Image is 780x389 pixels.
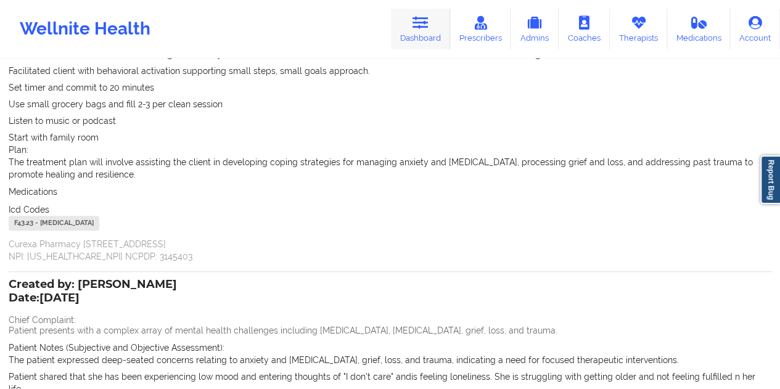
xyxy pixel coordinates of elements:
a: Therapists [610,9,667,49]
p: Date: [DATE] [9,290,177,306]
a: Medications [667,9,731,49]
p: Set timer and commit to 20 minutes [9,81,771,94]
p: Curexa Pharmacy [STREET_ADDRESS] NPI: [US_HEALTHCARE_NPI] NCPDP: 3145403 [9,238,771,263]
span: Chief Complaint: [9,315,76,325]
a: Admins [511,9,559,49]
span: Medications [9,187,57,197]
p: Patient presents with a complex array of mental health challenges including [MEDICAL_DATA], [MEDI... [9,324,771,337]
p: The treatment plan will involve assisting the client in developing coping strategies for managing... [9,156,771,181]
p: Facilitated client with behavioral activation supporting small steps, small goals approach. [9,65,771,77]
a: Report Bug [760,155,780,204]
a: Prescribers [450,9,511,49]
p: Start with family room [9,131,771,144]
div: Created by: [PERSON_NAME] [9,278,177,306]
span: Patient Notes (Subjective and Objective Assessment): [9,343,224,353]
span: Icd Codes [9,205,49,215]
a: Account [730,9,780,49]
p: The patient expressed deep-seated concerns relating to anxiety and [MEDICAL_DATA], grief, loss, a... [9,354,771,366]
div: F43.23 - [MEDICAL_DATA] [9,216,99,231]
a: Coaches [559,9,610,49]
span: Plan: [9,145,28,155]
p: Use small grocery bags and fill 2-3 per clean session [9,98,771,110]
a: Dashboard [391,9,450,49]
p: Listen to music or podcast [9,115,771,127]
